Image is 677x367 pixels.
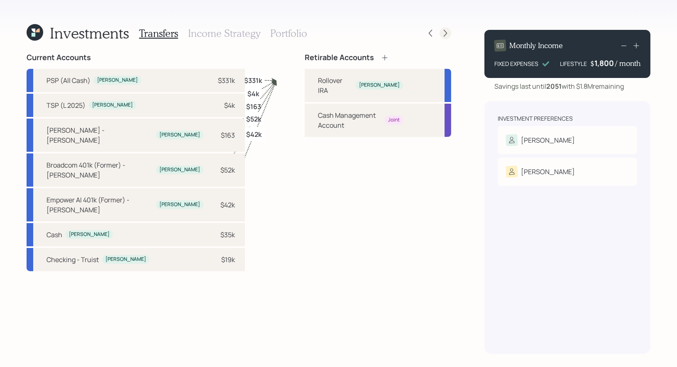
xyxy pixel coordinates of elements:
div: Cash [46,230,62,240]
div: [PERSON_NAME] [105,256,146,263]
div: 1,800 [594,58,615,68]
div: TSP (L 2025) [46,100,86,110]
div: [PERSON_NAME] [359,82,400,89]
label: $331k [244,75,262,85]
label: $163 [246,102,261,111]
h3: Income Strategy [188,27,260,39]
div: Investment Preferences [498,114,573,123]
h4: $ [590,59,594,68]
label: $52k [246,114,261,124]
div: Empower AI 401k (Former) - [PERSON_NAME] [46,195,153,215]
div: [PERSON_NAME] [159,201,200,208]
div: [PERSON_NAME] [92,102,133,109]
div: FIXED EXPENSES [494,59,538,68]
div: $19k [221,255,235,265]
div: [PERSON_NAME] - [PERSON_NAME] [46,125,153,145]
h3: Transfers [139,27,178,39]
div: Rollover IRA [318,75,352,95]
div: Savings last until with $1.8M remaining [494,81,624,91]
label: $4k [247,89,259,98]
div: Cash Management Account [318,110,381,130]
h4: / month [615,59,640,68]
h3: Portfolio [270,27,307,39]
div: [PERSON_NAME] [97,77,138,84]
div: Joint [388,117,400,124]
div: Broadcom 401k (Former) - [PERSON_NAME] [46,160,153,180]
div: [PERSON_NAME] [521,135,575,145]
div: $35k [220,230,235,240]
h4: Retirable Accounts [305,53,374,62]
div: $42k [220,200,235,210]
div: [PERSON_NAME] [521,167,575,177]
h4: Current Accounts [27,53,91,62]
div: $163 [221,130,235,140]
div: $331k [218,75,235,85]
div: [PERSON_NAME] [159,131,200,139]
div: PSP (All Cash) [46,75,90,85]
div: LIFESTYLE [560,59,587,68]
b: 2051 [546,82,562,91]
div: $52k [220,165,235,175]
div: [PERSON_NAME] [69,231,110,238]
label: $42k [246,130,262,139]
h1: Investments [50,24,129,42]
div: $4k [224,100,235,110]
div: [PERSON_NAME] [159,166,200,173]
h4: Monthly Income [509,41,563,50]
div: Checking - Truist [46,255,99,265]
